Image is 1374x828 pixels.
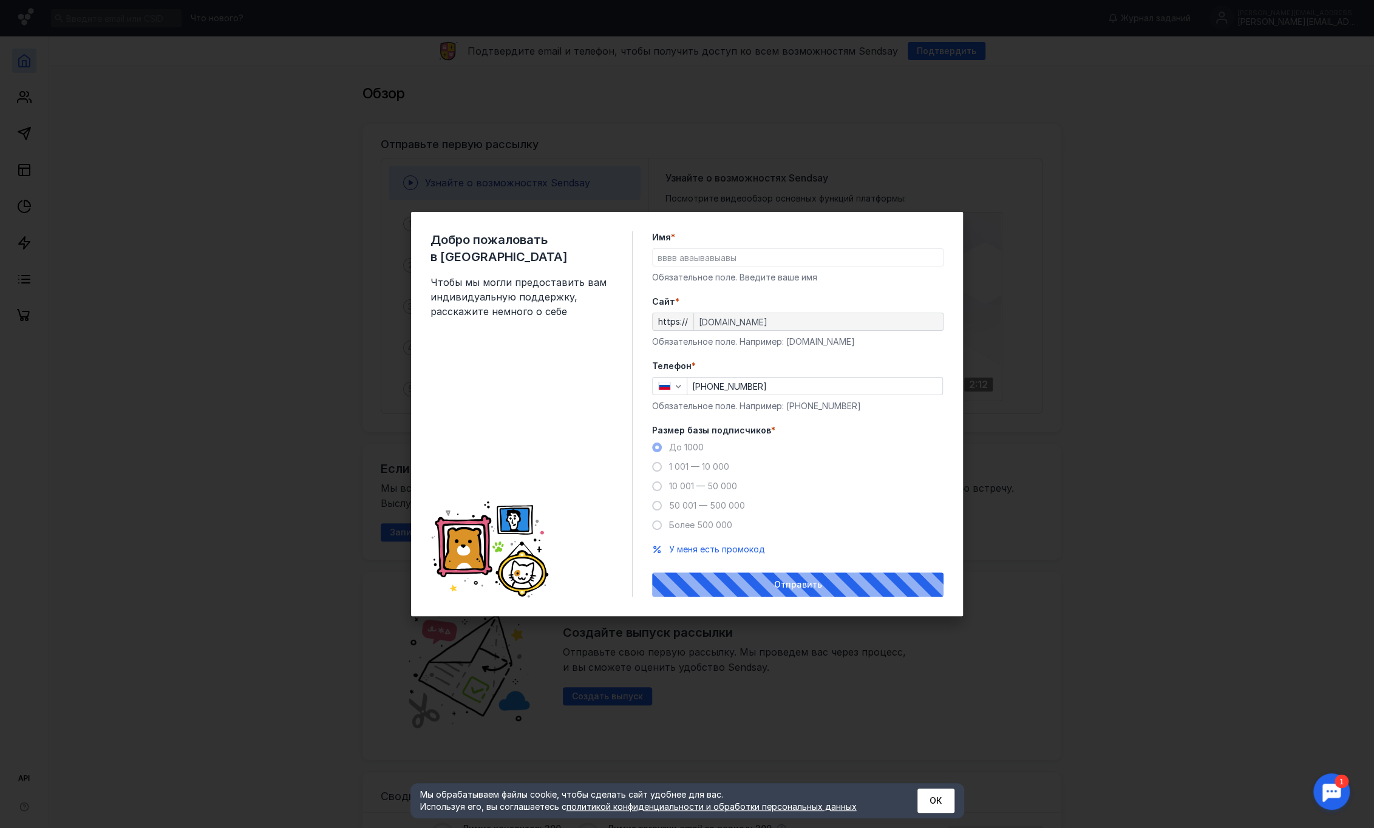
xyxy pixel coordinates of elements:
div: Обязательное поле. Например: [DOMAIN_NAME] [652,336,944,348]
div: Обязательное поле. Введите ваше имя [652,271,944,283]
span: Добро пожаловать в [GEOGRAPHIC_DATA] [430,231,613,265]
span: У меня есть промокод [669,544,765,554]
span: Телефон [652,360,692,372]
div: 1 [27,7,41,21]
button: ОК [917,789,954,813]
span: Cайт [652,296,675,308]
span: Размер базы подписчиков [652,424,771,436]
span: Имя [652,231,671,243]
div: Обязательное поле. Например: [PHONE_NUMBER] [652,400,944,412]
span: Чтобы мы могли предоставить вам индивидуальную поддержку, расскажите немного о себе [430,275,613,319]
div: Мы обрабатываем файлы cookie, чтобы сделать сайт удобнее для вас. Используя его, вы соглашаетесь c [420,789,888,813]
button: У меня есть промокод [669,543,765,555]
a: политикой конфиденциальности и обработки персональных данных [566,801,857,812]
